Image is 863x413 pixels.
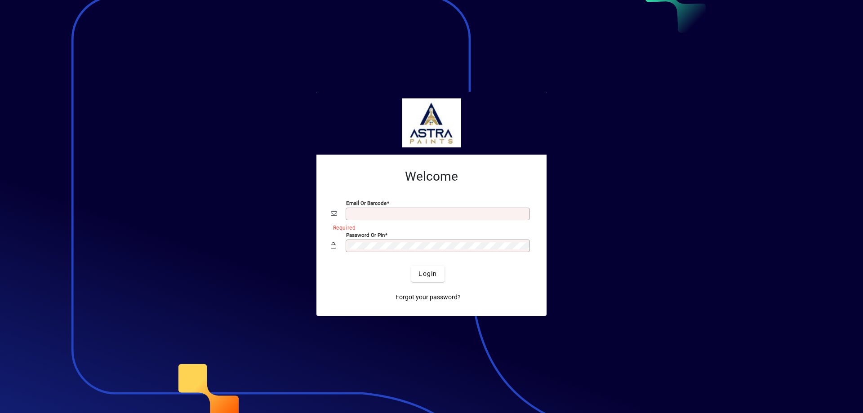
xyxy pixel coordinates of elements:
h2: Welcome [331,169,532,184]
button: Login [411,266,444,282]
a: Forgot your password? [392,289,464,305]
mat-label: Password or Pin [346,232,385,238]
span: Forgot your password? [396,293,461,302]
mat-label: Email or Barcode [346,200,387,206]
mat-error: Required [333,222,525,232]
span: Login [418,269,437,279]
